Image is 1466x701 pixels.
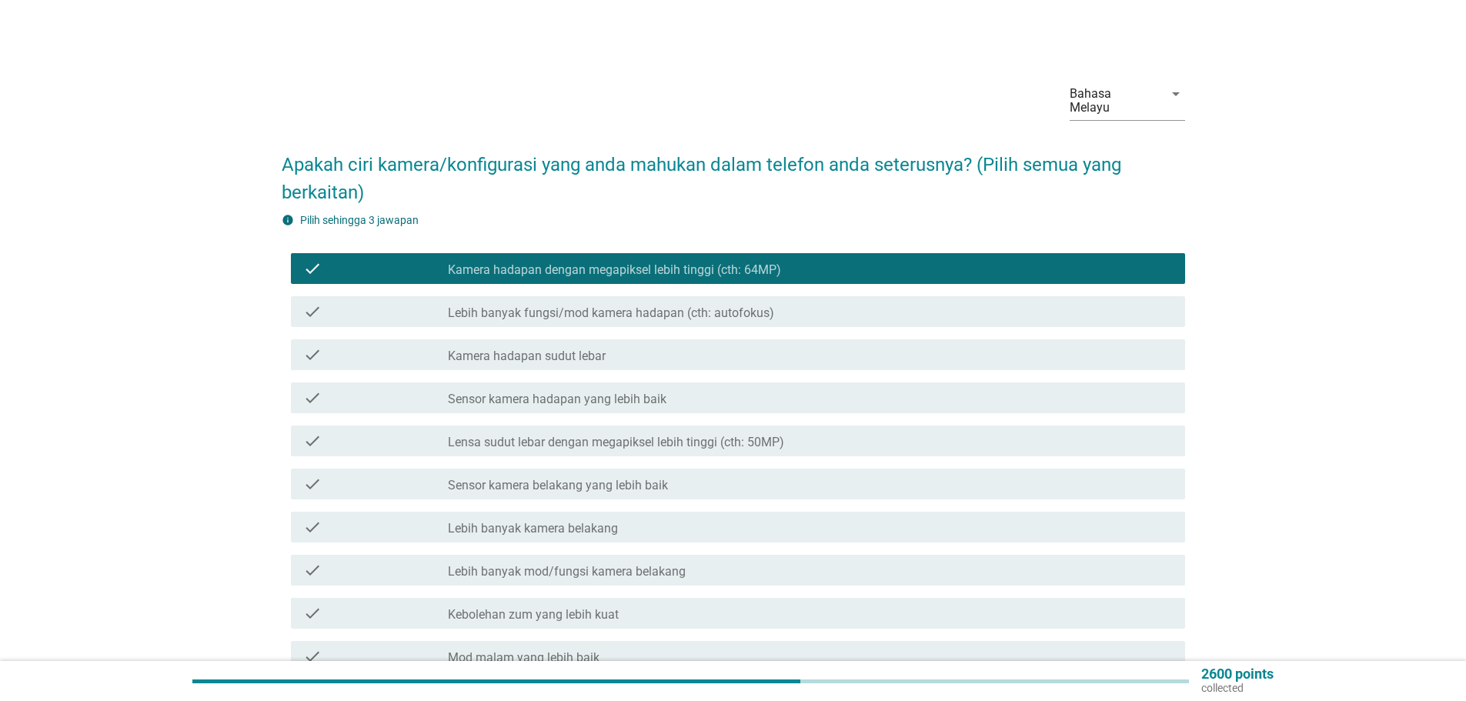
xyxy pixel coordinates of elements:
label: Lebih banyak kamera belakang [448,521,618,536]
p: 2600 points [1201,667,1274,681]
label: Sensor kamera belakang yang lebih baik [448,478,668,493]
h2: Apakah ciri kamera/konfigurasi yang anda mahukan dalam telefon anda seterusnya? (Pilih semua yang... [282,135,1185,206]
i: check [303,345,322,364]
i: check [303,604,322,623]
label: Lebih banyak fungsi/mod kamera hadapan (cth: autofokus) [448,305,774,321]
i: check [303,647,322,666]
i: check [303,389,322,407]
div: Bahasa Melayu [1070,87,1154,115]
label: Mod malam yang lebih baik [448,650,599,666]
i: check [303,432,322,450]
label: Lebih banyak mod/fungsi kamera belakang [448,564,686,579]
i: info [282,214,294,226]
i: check [303,475,322,493]
i: check [303,561,322,579]
i: check [303,518,322,536]
label: Lensa sudut lebar dengan megapiksel lebih tinggi (cth: 50MP) [448,435,784,450]
i: arrow_drop_down [1167,85,1185,103]
label: Kebolehan zum yang lebih kuat [448,607,619,623]
p: collected [1201,681,1274,695]
i: check [303,302,322,321]
label: Kamera hadapan sudut lebar [448,349,606,364]
label: Sensor kamera hadapan yang lebih baik [448,392,666,407]
label: Pilih sehingga 3 jawapan [300,214,419,226]
i: check [303,259,322,278]
label: Kamera hadapan dengan megapiksel lebih tinggi (cth: 64MP) [448,262,781,278]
